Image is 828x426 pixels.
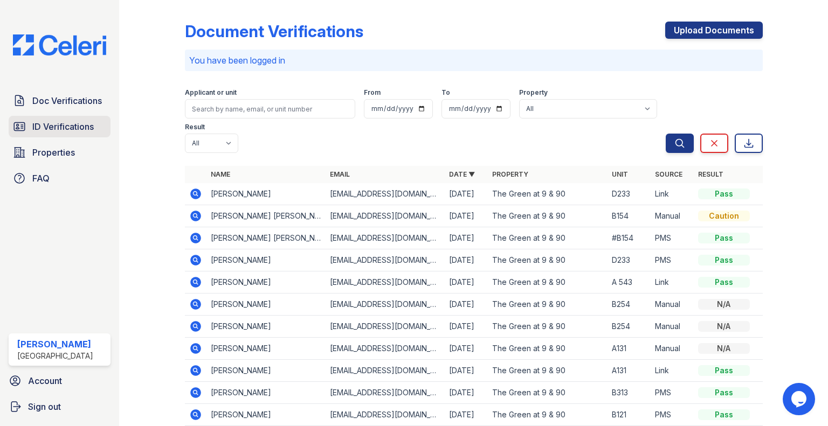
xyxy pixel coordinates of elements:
div: Pass [698,188,750,199]
td: [PERSON_NAME] [206,382,326,404]
td: [PERSON_NAME] [PERSON_NAME] [206,205,326,227]
td: [EMAIL_ADDRESS][DOMAIN_NAME] [326,294,445,316]
a: Account [4,370,115,392]
div: [GEOGRAPHIC_DATA] [17,351,93,361]
td: The Green at 9 & 90 [488,316,607,338]
iframe: chat widget [783,383,817,415]
span: FAQ [32,172,50,185]
td: [PERSON_NAME] [PERSON_NAME] [206,227,326,249]
a: Source [655,170,682,178]
td: The Green at 9 & 90 [488,360,607,382]
td: [EMAIL_ADDRESS][DOMAIN_NAME] [326,338,445,360]
td: [EMAIL_ADDRESS][DOMAIN_NAME] [326,205,445,227]
td: [DATE] [445,338,488,360]
td: [EMAIL_ADDRESS][DOMAIN_NAME] [326,271,445,294]
a: Doc Verifications [9,90,111,111]
td: Manual [651,294,694,316]
td: [DATE] [445,227,488,249]
div: N/A [698,321,750,332]
td: The Green at 9 & 90 [488,227,607,249]
td: The Green at 9 & 90 [488,183,607,205]
div: Pass [698,277,750,288]
td: Manual [651,316,694,338]
td: The Green at 9 & 90 [488,271,607,294]
td: B121 [608,404,651,426]
label: Applicant or unit [185,88,237,97]
td: [DATE] [445,404,488,426]
td: D233 [608,183,651,205]
td: [EMAIL_ADDRESS][DOMAIN_NAME] [326,360,445,382]
td: The Green at 9 & 90 [488,338,607,360]
td: [DATE] [445,360,488,382]
td: The Green at 9 & 90 [488,249,607,271]
td: [EMAIL_ADDRESS][DOMAIN_NAME] [326,249,445,271]
td: B254 [608,294,651,316]
label: To [441,88,450,97]
td: [EMAIL_ADDRESS][DOMAIN_NAME] [326,183,445,205]
span: Sign out [28,400,61,413]
a: Properties [9,142,111,163]
td: The Green at 9 & 90 [488,294,607,316]
td: [PERSON_NAME] [206,183,326,205]
td: B154 [608,205,651,227]
td: [DATE] [445,183,488,205]
img: CE_Logo_Blue-a8612792a0a2168367f1c8372b55b34899dd931a85d93a1a3d3e32e68fde9ad4.png [4,34,115,55]
td: PMS [651,404,694,426]
td: [PERSON_NAME] [206,338,326,360]
a: Property [492,170,528,178]
td: D233 [608,249,651,271]
td: A131 [608,338,651,360]
td: [DATE] [445,294,488,316]
td: B313 [608,382,651,404]
td: [EMAIL_ADDRESS][DOMAIN_NAME] [326,382,445,404]
td: The Green at 9 & 90 [488,404,607,426]
a: Result [698,170,723,178]
div: Pass [698,255,750,266]
td: [EMAIL_ADDRESS][DOMAIN_NAME] [326,316,445,338]
div: N/A [698,343,750,354]
td: PMS [651,382,694,404]
td: [EMAIL_ADDRESS][DOMAIN_NAME] [326,404,445,426]
td: [EMAIL_ADDRESS][DOMAIN_NAME] [326,227,445,249]
td: [PERSON_NAME] [206,249,326,271]
div: Caution [698,211,750,221]
td: [PERSON_NAME] [206,404,326,426]
td: Link [651,271,694,294]
td: Manual [651,338,694,360]
td: A131 [608,360,651,382]
td: #B154 [608,227,651,249]
div: Pass [698,233,750,243]
td: The Green at 9 & 90 [488,382,607,404]
input: Search by name, email, or unit number [185,99,355,118]
p: You have been logged in [189,54,758,67]
a: Unit [612,170,628,178]
a: ID Verifications [9,116,111,137]
td: The Green at 9 & 90 [488,205,607,227]
td: [DATE] [445,205,488,227]
div: N/A [698,299,750,310]
a: Sign out [4,396,115,417]
td: Manual [651,205,694,227]
td: [PERSON_NAME] [206,316,326,338]
a: FAQ [9,167,111,189]
div: [PERSON_NAME] [17,338,93,351]
a: Date ▼ [449,170,475,178]
div: Pass [698,365,750,376]
a: Email [330,170,350,178]
span: Properties [32,146,75,159]
td: B254 [608,316,651,338]
td: PMS [651,227,694,249]
div: Pass [698,387,750,398]
div: Document Verifications [185,22,363,41]
td: A 543 [608,271,651,294]
label: Result [185,123,205,131]
td: [DATE] [445,316,488,338]
a: Upload Documents [665,22,763,39]
td: [PERSON_NAME] [206,294,326,316]
td: Link [651,360,694,382]
span: Account [28,374,62,387]
label: From [364,88,381,97]
td: [DATE] [445,271,488,294]
span: ID Verifications [32,120,94,133]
